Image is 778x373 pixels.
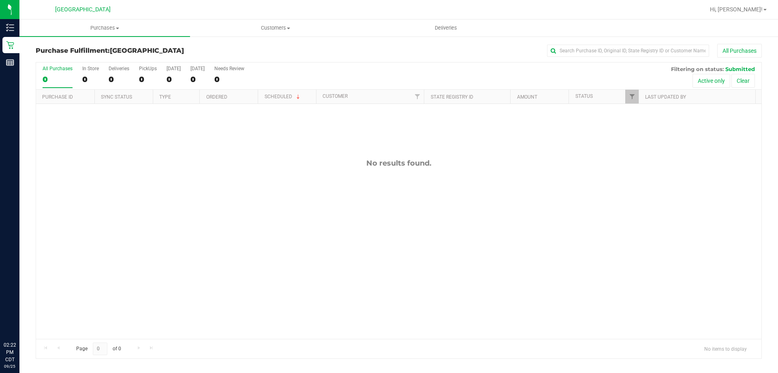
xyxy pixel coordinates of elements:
[214,66,244,71] div: Needs Review
[159,94,171,100] a: Type
[4,341,16,363] p: 02:22 PM CDT
[8,308,32,332] iframe: Resource center
[547,45,709,57] input: Search Purchase ID, Original ID, State Registry ID or Customer Name...
[190,75,205,84] div: 0
[36,47,278,54] h3: Purchase Fulfillment:
[206,94,227,100] a: Ordered
[139,66,157,71] div: PickUps
[625,90,639,103] a: Filter
[69,343,128,355] span: Page of 0
[6,24,14,32] inline-svg: Inventory
[110,47,184,54] span: [GEOGRAPHIC_DATA]
[55,6,111,13] span: [GEOGRAPHIC_DATA]
[167,75,181,84] div: 0
[43,66,73,71] div: All Purchases
[361,19,531,37] a: Deliveries
[575,93,593,99] a: Status
[139,75,157,84] div: 0
[645,94,686,100] a: Last Updated By
[698,343,753,355] span: No items to display
[424,24,468,32] span: Deliveries
[693,74,730,88] button: Active only
[410,90,424,103] a: Filter
[190,66,205,71] div: [DATE]
[101,94,132,100] a: Sync Status
[43,75,73,84] div: 0
[710,6,763,13] span: Hi, [PERSON_NAME]!
[19,24,190,32] span: Purchases
[265,94,301,99] a: Scheduled
[36,159,761,168] div: No results found.
[82,66,99,71] div: In Store
[109,66,129,71] div: Deliveries
[671,66,724,72] span: Filtering on status:
[109,75,129,84] div: 0
[717,44,762,58] button: All Purchases
[323,93,348,99] a: Customer
[6,41,14,49] inline-svg: Retail
[725,66,755,72] span: Submitted
[517,94,537,100] a: Amount
[42,94,73,100] a: Purchase ID
[19,19,190,37] a: Purchases
[190,19,361,37] a: Customers
[82,75,99,84] div: 0
[190,24,360,32] span: Customers
[214,75,244,84] div: 0
[6,58,14,67] inline-svg: Reports
[731,74,755,88] button: Clear
[431,94,473,100] a: State Registry ID
[167,66,181,71] div: [DATE]
[4,363,16,369] p: 09/25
